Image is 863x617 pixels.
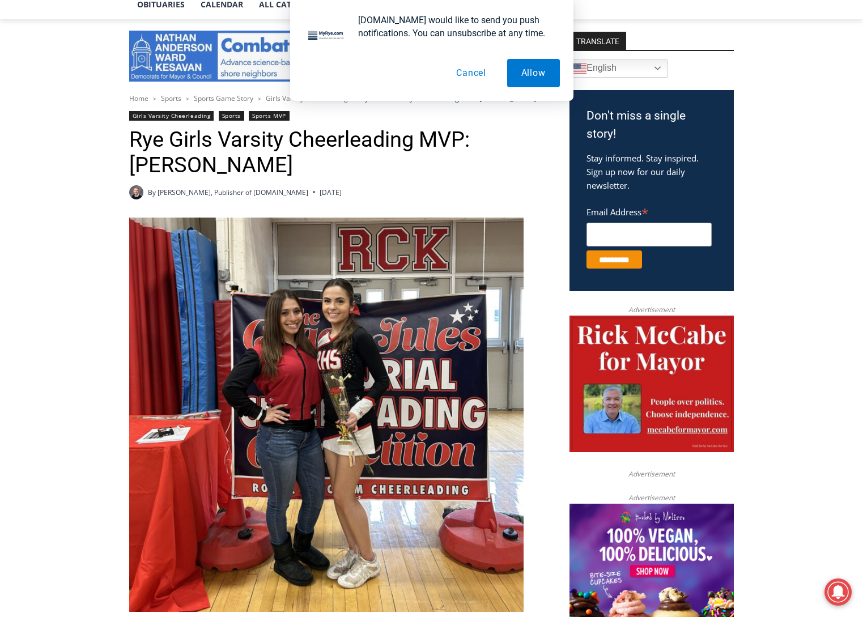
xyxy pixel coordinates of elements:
span: By [148,187,156,198]
button: Allow [507,59,560,87]
span: Advertisement [617,492,686,503]
a: Sports [219,111,244,121]
label: Email Address [586,201,712,221]
a: Sports MVP [249,111,289,121]
span: Intern @ [DOMAIN_NAME] [296,113,525,138]
h1: Rye Girls Varsity Cheerleading MVP: [PERSON_NAME] [129,127,540,178]
div: [DOMAIN_NAME] would like to send you push notifications. You can unsubscribe at any time. [349,14,560,40]
h3: Don't miss a single story! [586,107,717,143]
a: Girls Varsity Cheerleading [129,111,214,121]
img: (PHOTO: Rye Girls Varsity Cheerleading Coach Belinda DeFonce with MVP and senior Consiglia (Lia) ... [129,218,524,612]
a: [PERSON_NAME], Publisher of [DOMAIN_NAME] [158,188,308,197]
span: Advertisement [617,304,686,315]
div: "At the 10am stand-up meeting, each intern gets a chance to take [PERSON_NAME] and the other inte... [286,1,535,110]
button: Cancel [442,59,500,87]
a: Author image [129,185,143,199]
img: notification icon [304,14,349,59]
span: Advertisement [617,469,686,479]
p: Stay informed. Stay inspired. Sign up now for our daily newsletter. [586,151,717,192]
time: [DATE] [320,187,342,198]
a: Intern @ [DOMAIN_NAME] [273,110,549,141]
img: McCabe for Mayor [569,316,734,453]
